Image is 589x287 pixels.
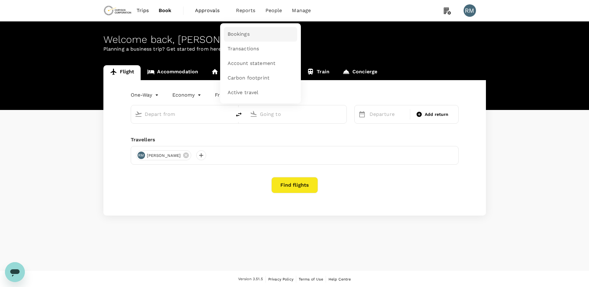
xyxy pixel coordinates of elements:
a: Active travel [224,85,297,100]
div: RM [464,4,476,17]
span: Book [159,7,172,14]
button: Open [342,113,343,115]
span: Privacy Policy [268,277,293,281]
img: Chrysos Corporation [103,4,132,17]
button: Frequent flyer programme [215,91,287,99]
p: Frequent flyer programme [215,91,279,99]
div: Travellers [131,136,459,143]
span: Active travel [228,89,259,96]
span: Bookings [228,31,250,38]
a: Carbon footprint [224,71,297,85]
a: Terms of Use [299,276,323,283]
span: Trips [137,7,149,14]
a: Transactions [224,42,297,56]
span: People [265,7,282,14]
span: Manage [292,7,311,14]
a: Bookings [224,27,297,42]
span: Reports [236,7,256,14]
input: Going to [260,109,333,119]
span: Version 3.51.5 [238,276,263,282]
div: Economy [172,90,202,100]
span: Transactions [228,45,259,52]
span: Carbon footprint [228,75,270,82]
a: Privacy Policy [268,276,293,283]
a: Flight [103,65,141,80]
iframe: Button to launch messaging window [5,262,25,282]
div: Welcome back , [PERSON_NAME] . [103,34,486,45]
div: RM [138,152,145,159]
button: Open [227,113,228,115]
button: delete [231,107,246,122]
div: RM[PERSON_NAME] [136,150,192,160]
a: Long stay [205,65,252,80]
span: Account statement [228,60,276,67]
span: Terms of Use [299,277,323,281]
a: Help Centre [328,276,351,283]
p: Planning a business trip? Get started from here. [103,45,486,53]
p: Departure [369,111,406,118]
div: One-Way [131,90,160,100]
input: Depart from [145,109,218,119]
a: Train [300,65,336,80]
span: Approvals [195,7,226,14]
a: Account statement [224,56,297,71]
a: Concierge [336,65,384,80]
a: Accommodation [141,65,205,80]
span: Help Centre [328,277,351,281]
button: Find flights [271,177,318,193]
span: Add return [425,111,449,118]
span: [PERSON_NAME] [143,153,185,159]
